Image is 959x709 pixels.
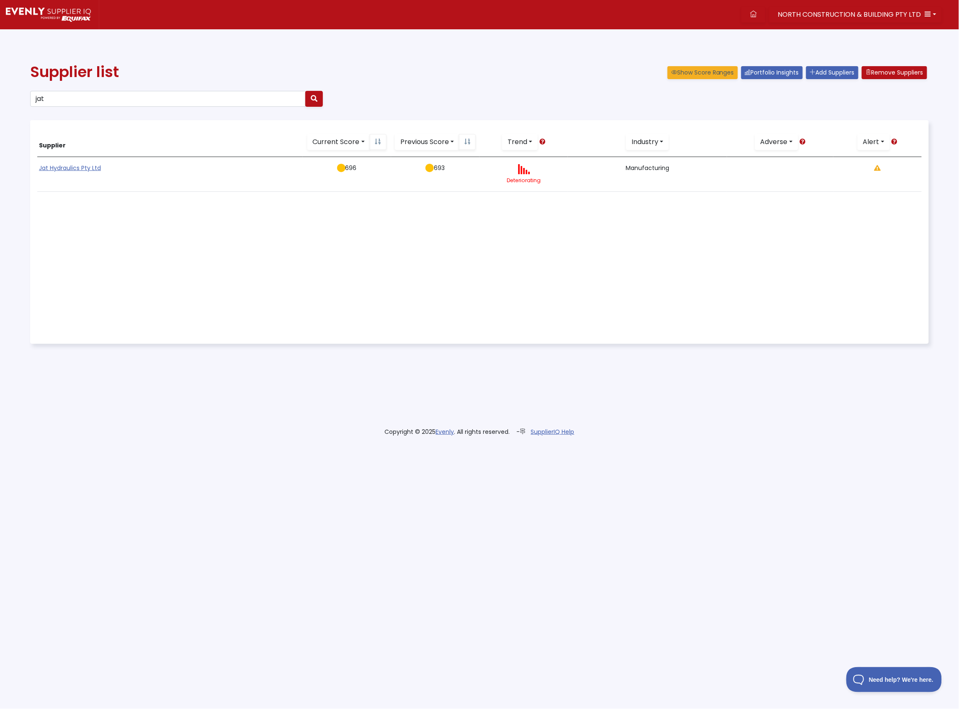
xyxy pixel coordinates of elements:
a: Portfolio Insights [741,66,803,79]
td: Manufacturing [568,157,727,192]
input: Search your supplier list [30,91,306,107]
div: Button group with nested dropdown [307,134,387,150]
button: Remove Suppliers [862,66,927,79]
a: Sort By Ascending Score [459,134,476,150]
a: Evenly [436,428,454,436]
a: SupplierIQ Help [531,428,575,436]
div: Button group with nested dropdown [395,134,476,150]
button: Show Score Ranges [668,66,738,79]
span: 696 [345,164,357,172]
a: Add Suppliers [806,66,858,79]
button: NORTH CONSTRUCTION & BUILDING PTY LTD [769,7,942,23]
small: Deteriorating [507,177,541,184]
a: Jat Hydraulics Pty Ltd [39,164,101,172]
iframe: Toggle Customer Support [846,667,942,692]
a: Previous Score [395,134,459,150]
a: Adverse [755,134,798,150]
th: Supplier [37,127,303,157]
a: Industry [626,134,669,150]
span: NORTH CONSTRUCTION & BUILDING PTY LTD [778,10,921,19]
img: Supply Predict [6,8,91,22]
a: Alert [858,134,890,150]
a: Trend [502,134,538,150]
a: Sort By Ascending Score [370,134,387,150]
a: Current Score [307,134,370,150]
span: Supplier list [30,61,119,83]
span: 693 [434,164,445,172]
div: Copyright © 2025 . All rights reserved. - [341,428,618,436]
